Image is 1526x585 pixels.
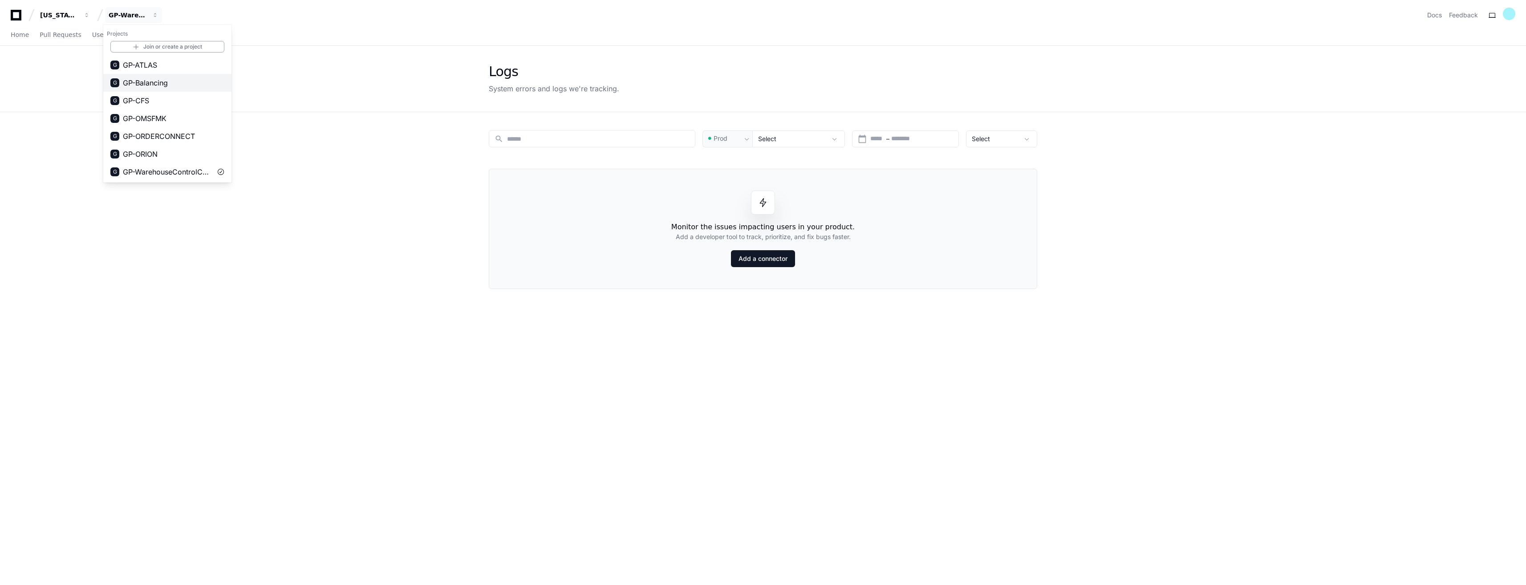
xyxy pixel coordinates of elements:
[103,27,231,41] h1: Projects
[123,167,212,177] span: GP-WarehouseControlCenterWCC)
[110,150,119,158] div: G
[123,95,149,106] span: GP-CFS
[123,113,166,124] span: GP-OMSFMK
[110,41,224,53] a: Join or create a project
[40,32,81,37] span: Pull Requests
[858,134,867,143] button: Open calendar
[676,232,851,241] h2: Add a developer tool to track, prioritize, and fix bugs faster.
[972,135,990,142] span: Select
[110,61,119,69] div: G
[40,11,78,20] div: [US_STATE] Pacific
[37,7,93,23] button: [US_STATE] Pacific
[1427,11,1442,20] a: Docs
[92,32,110,37] span: Users
[758,135,776,142] span: Select
[109,11,147,20] div: GP-WarehouseControlCenterWCC)
[110,114,119,123] div: G
[105,7,162,23] button: GP-WarehouseControlCenterWCC)
[92,25,110,45] a: Users
[11,32,29,37] span: Home
[671,222,855,232] h1: Monitor the issues impacting users in your product.
[123,60,157,70] span: GP-ATLAS
[103,25,231,183] div: [US_STATE] Pacific
[123,149,158,159] span: GP-ORION
[489,83,619,94] div: System errors and logs we're tracking.
[110,167,119,176] div: G
[1449,11,1478,20] button: Feedback
[110,78,119,87] div: G
[495,134,503,143] mat-icon: search
[11,25,29,45] a: Home
[123,77,168,88] span: GP-Balancing
[40,25,81,45] a: Pull Requests
[714,134,727,143] span: Prod
[123,131,195,142] span: GP-ORDERCONNECT
[110,132,119,141] div: G
[731,250,795,267] a: Add a connector
[489,64,619,80] div: Logs
[110,96,119,105] div: G
[886,134,889,143] span: –
[858,134,867,143] mat-icon: calendar_today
